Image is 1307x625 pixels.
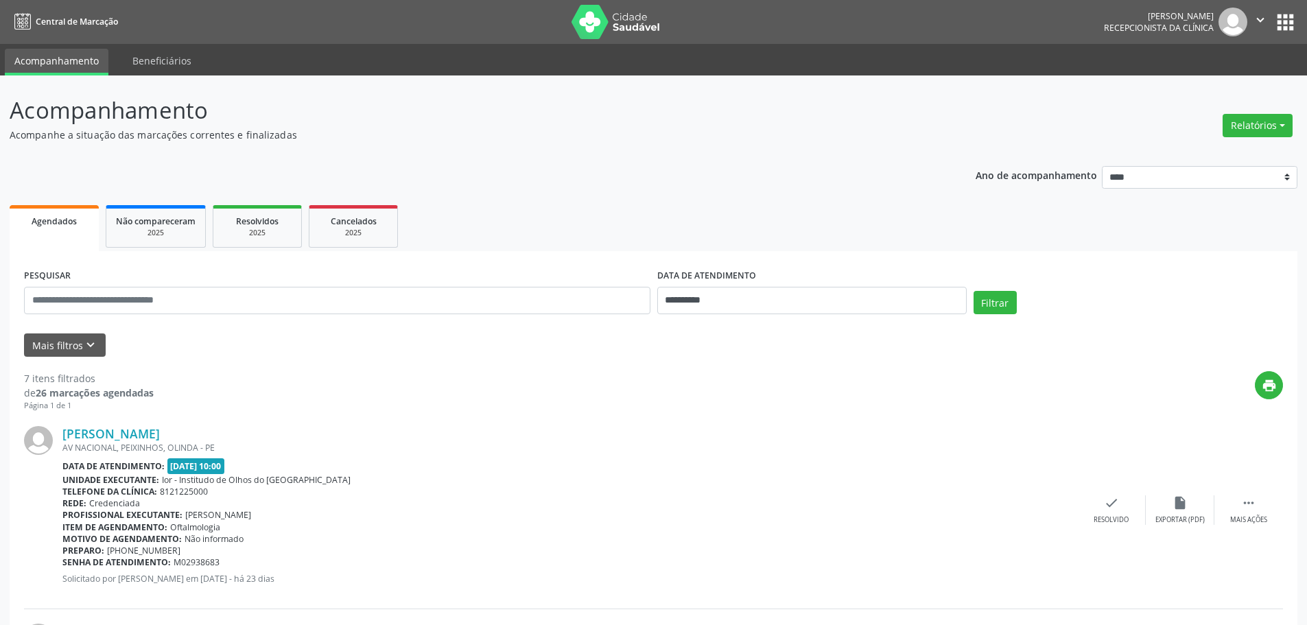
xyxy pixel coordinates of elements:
b: Data de atendimento: [62,460,165,472]
b: Telefone da clínica: [62,486,157,497]
div: 2025 [223,228,292,238]
button:  [1247,8,1273,36]
label: DATA DE ATENDIMENTO [657,266,756,287]
b: Profissional executante: [62,509,182,521]
a: Acompanhamento [5,49,108,75]
span: Agendados [32,215,77,227]
b: Item de agendamento: [62,521,167,533]
p: Ano de acompanhamento [976,166,1097,183]
button: Mais filtroskeyboard_arrow_down [24,333,106,357]
a: Central de Marcação [10,10,118,33]
div: AV NACIONAL, PEIXINHOS, OLINDA - PE [62,442,1077,453]
span: Oftalmologia [170,521,220,533]
b: Preparo: [62,545,104,556]
i: check [1104,495,1119,510]
i:  [1241,495,1256,510]
span: [PERSON_NAME] [185,509,251,521]
i: print [1262,378,1277,393]
button: print [1255,371,1283,399]
div: 2025 [116,228,196,238]
span: Ior - Institudo de Olhos do [GEOGRAPHIC_DATA] [162,474,351,486]
span: [DATE] 10:00 [167,458,225,474]
span: Não compareceram [116,215,196,227]
b: Senha de atendimento: [62,556,171,568]
b: Motivo de agendamento: [62,533,182,545]
span: Recepcionista da clínica [1104,22,1214,34]
p: Solicitado por [PERSON_NAME] em [DATE] - há 23 dias [62,573,1077,585]
a: [PERSON_NAME] [62,426,160,441]
span: M02938683 [174,556,220,568]
i: keyboard_arrow_down [83,338,98,353]
div: Exportar (PDF) [1155,515,1205,525]
div: de [24,386,154,400]
span: [PHONE_NUMBER] [107,545,180,556]
span: Cancelados [331,215,377,227]
button: Filtrar [974,291,1017,314]
img: img [24,426,53,455]
img: img [1218,8,1247,36]
span: Credenciada [89,497,140,509]
button: Relatórios [1223,114,1293,137]
b: Rede: [62,497,86,509]
p: Acompanhamento [10,93,911,128]
strong: 26 marcações agendadas [36,386,154,399]
i: insert_drive_file [1173,495,1188,510]
p: Acompanhe a situação das marcações correntes e finalizadas [10,128,911,142]
div: [PERSON_NAME] [1104,10,1214,22]
span: Não informado [185,533,244,545]
div: Página 1 de 1 [24,400,154,412]
span: Central de Marcação [36,16,118,27]
div: 7 itens filtrados [24,371,154,386]
span: 8121225000 [160,486,208,497]
b: Unidade executante: [62,474,159,486]
div: Mais ações [1230,515,1267,525]
span: Resolvidos [236,215,279,227]
div: 2025 [319,228,388,238]
a: Beneficiários [123,49,201,73]
button: apps [1273,10,1297,34]
div: Resolvido [1094,515,1129,525]
i:  [1253,12,1268,27]
label: PESQUISAR [24,266,71,287]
